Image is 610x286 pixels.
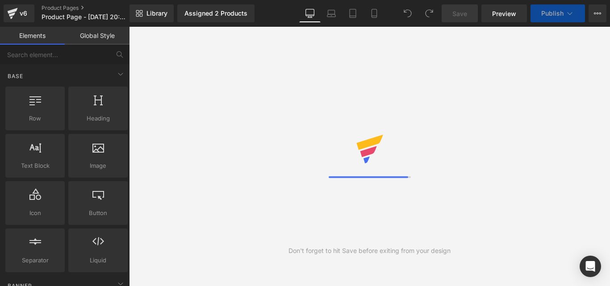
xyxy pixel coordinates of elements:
[589,4,606,22] button: More
[71,114,125,123] span: Heading
[130,4,174,22] a: New Library
[71,161,125,170] span: Image
[146,9,167,17] span: Library
[4,4,34,22] a: v6
[184,10,247,17] div: Assigned 2 Products
[7,72,24,80] span: Base
[71,208,125,218] span: Button
[288,246,451,256] div: Don't forget to hit Save before exiting from your design
[481,4,527,22] a: Preview
[420,4,438,22] button: Redo
[8,256,62,265] span: Separator
[71,256,125,265] span: Liquid
[321,4,342,22] a: Laptop
[363,4,385,22] a: Mobile
[8,208,62,218] span: Icon
[531,4,585,22] button: Publish
[42,4,144,12] a: Product Pages
[541,10,564,17] span: Publish
[18,8,29,19] div: v6
[452,9,467,18] span: Save
[399,4,417,22] button: Undo
[8,161,62,170] span: Text Block
[342,4,363,22] a: Tablet
[299,4,321,22] a: Desktop
[492,9,516,18] span: Preview
[65,27,130,45] a: Global Style
[8,114,62,123] span: Row
[580,256,601,277] div: Open Intercom Messenger
[42,13,127,21] span: Product Page - [DATE] 20:03:11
